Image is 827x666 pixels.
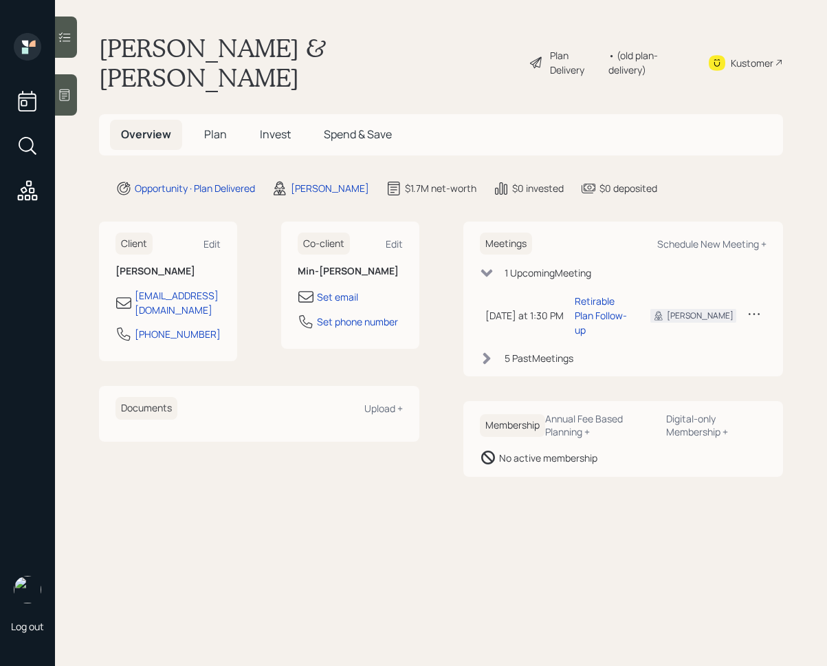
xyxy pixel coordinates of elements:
[575,294,629,337] div: Retirable Plan Follow-up
[115,266,221,277] h6: [PERSON_NAME]
[121,127,171,142] span: Overview
[298,266,403,277] h6: Min-[PERSON_NAME]
[480,414,545,437] h6: Membership
[505,351,573,365] div: 5 Past Meeting s
[364,402,403,415] div: Upload +
[480,233,532,255] h6: Meetings
[135,327,221,341] div: [PHONE_NUMBER]
[115,233,153,255] h6: Client
[135,181,255,195] div: Opportunity · Plan Delivered
[317,314,398,329] div: Set phone number
[317,290,358,304] div: Set email
[386,237,403,250] div: Edit
[505,266,591,280] div: 1 Upcoming Meeting
[11,620,44,633] div: Log out
[485,308,564,323] div: [DATE] at 1:30 PM
[608,48,691,77] div: • (old plan-delivery)
[324,127,392,142] span: Spend & Save
[667,310,734,322] div: [PERSON_NAME]
[115,397,177,420] h6: Documents
[499,451,597,465] div: No active membership
[550,48,602,77] div: Plan Delivery
[14,576,41,603] img: retirable_logo.png
[545,412,655,438] div: Annual Fee Based Planning +
[204,127,227,142] span: Plan
[405,181,476,195] div: $1.7M net-worth
[291,181,369,195] div: [PERSON_NAME]
[512,181,564,195] div: $0 invested
[599,181,657,195] div: $0 deposited
[135,288,221,317] div: [EMAIL_ADDRESS][DOMAIN_NAME]
[666,412,767,438] div: Digital-only Membership +
[298,233,350,255] h6: Co-client
[203,237,221,250] div: Edit
[99,33,518,92] h1: [PERSON_NAME] & [PERSON_NAME]
[657,237,767,250] div: Schedule New Meeting +
[260,127,291,142] span: Invest
[731,56,773,70] div: Kustomer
